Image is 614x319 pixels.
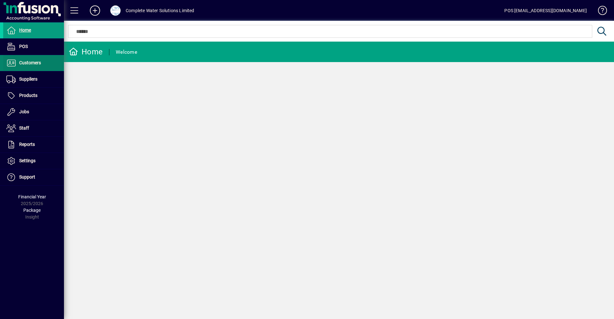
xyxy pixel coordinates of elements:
a: Products [3,88,64,104]
span: Support [19,174,35,179]
span: Products [19,93,37,98]
span: POS [19,44,28,49]
button: Profile [105,5,126,16]
div: Welcome [116,47,137,57]
a: Customers [3,55,64,71]
a: Suppliers [3,71,64,87]
span: Suppliers [19,76,37,82]
span: Customers [19,60,41,65]
a: POS [3,39,64,55]
span: Staff [19,125,29,131]
div: Home [69,47,103,57]
a: Staff [3,120,64,136]
span: Settings [19,158,35,163]
span: Package [23,208,41,213]
button: Add [85,5,105,16]
div: POS [EMAIL_ADDRESS][DOMAIN_NAME] [504,5,587,16]
a: Reports [3,137,64,153]
div: Complete Water Solutions Limited [126,5,194,16]
span: Reports [19,142,35,147]
a: Knowledge Base [593,1,606,22]
a: Settings [3,153,64,169]
span: Financial Year [18,194,46,199]
a: Jobs [3,104,64,120]
a: Support [3,169,64,185]
span: Home [19,28,31,33]
span: Jobs [19,109,29,114]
